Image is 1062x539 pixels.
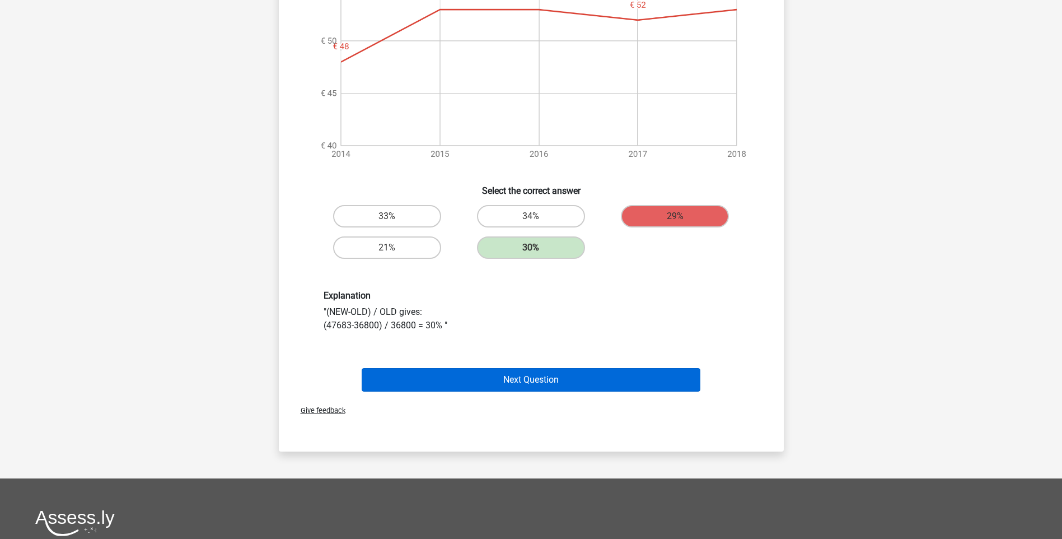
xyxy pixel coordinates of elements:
[362,368,700,392] button: Next Question
[477,205,585,227] label: 34%
[477,236,585,259] label: 30%
[333,205,441,227] label: 33%
[35,510,115,536] img: Assessly logo
[324,290,739,301] h6: Explanation
[292,406,345,415] span: Give feedback
[621,205,729,227] label: 29%
[315,290,747,332] div: "(NEW-OLD) / OLD gives: (47683-36800) / 36800 = 30% "
[333,236,441,259] label: 21%
[297,176,766,196] h6: Select the correct answer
